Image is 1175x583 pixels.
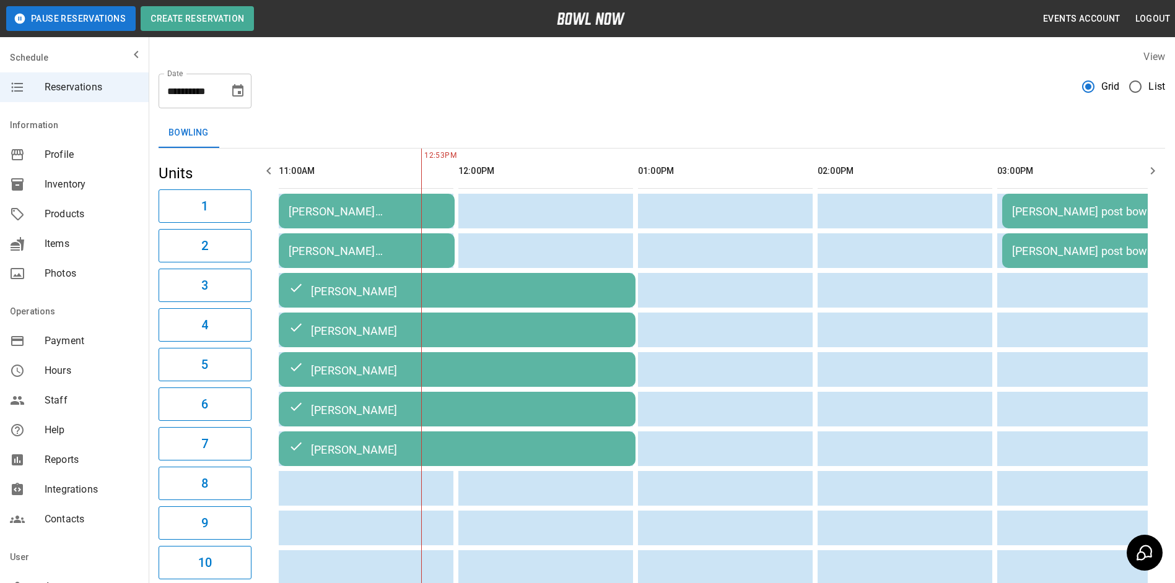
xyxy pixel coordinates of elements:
[45,147,139,162] span: Profile
[45,452,139,467] span: Reports
[6,6,136,31] button: Pause Reservations
[279,153,453,189] th: 11:00AM
[557,12,625,25] img: logo
[289,362,626,377] div: [PERSON_NAME]
[201,394,208,414] h6: 6
[45,423,139,438] span: Help
[201,275,208,295] h6: 3
[201,315,208,335] h6: 4
[45,393,139,408] span: Staff
[159,506,251,540] button: 9
[45,80,139,95] span: Reservations
[45,334,139,348] span: Payment
[45,177,139,192] span: Inventory
[159,546,251,579] button: 10
[45,482,139,497] span: Integrations
[159,269,251,302] button: 3
[638,153,813,189] th: 01:00PM
[45,207,139,222] span: Products
[159,308,251,342] button: 4
[159,387,251,421] button: 6
[198,553,212,572] h6: 10
[289,441,626,456] div: [PERSON_NAME]
[159,163,251,183] h5: Units
[1148,79,1165,94] span: List
[289,402,626,417] div: [PERSON_NAME]
[159,467,251,500] button: 8
[289,205,445,218] div: [PERSON_NAME] [PERSON_NAME]
[225,79,250,103] button: Choose date, selected date is Oct 7, 2025
[1038,7,1125,30] button: Events Account
[159,118,1165,148] div: inventory tabs
[159,229,251,262] button: 2
[45,363,139,378] span: Hours
[159,189,251,223] button: 1
[201,434,208,454] h6: 7
[201,196,208,216] h6: 1
[1012,205,1168,218] div: [PERSON_NAME] post bowl
[458,153,633,189] th: 12:00PM
[45,236,139,251] span: Items
[201,355,208,374] h6: 5
[45,512,139,527] span: Contacts
[159,348,251,381] button: 5
[201,473,208,493] h6: 8
[421,150,424,162] span: 12:53PM
[201,236,208,256] h6: 2
[289,283,626,298] div: [PERSON_NAME]
[289,322,626,337] div: [PERSON_NAME]
[1012,244,1168,257] div: [PERSON_NAME] post bowl
[818,153,992,189] th: 02:00PM
[201,513,208,533] h6: 9
[1101,79,1120,94] span: Grid
[159,427,251,460] button: 7
[141,6,254,31] button: Create Reservation
[45,266,139,281] span: Photos
[1130,7,1175,30] button: Logout
[1143,51,1165,63] label: View
[159,118,219,148] button: Bowling
[289,244,445,257] div: [PERSON_NAME] [PERSON_NAME]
